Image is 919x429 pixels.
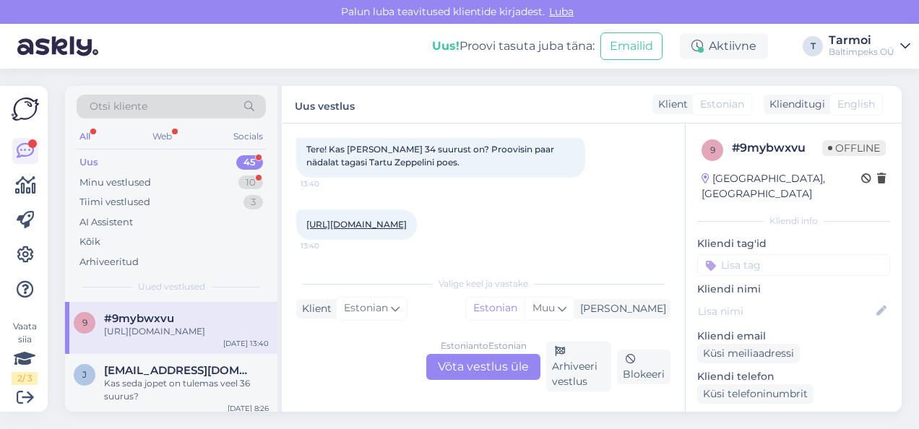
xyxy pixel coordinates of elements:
[697,236,890,251] p: Kliendi tag'id
[243,195,263,209] div: 3
[104,364,254,377] span: janamottus@gmail.com
[700,97,744,112] span: Estonian
[697,344,800,363] div: Küsi meiliaadressi
[306,219,407,230] a: [URL][DOMAIN_NAME]
[295,95,355,114] label: Uus vestlus
[829,35,910,58] a: TarmoiBaltimpeks OÜ
[466,298,525,319] div: Estonian
[617,350,670,384] div: Blokeeri
[829,46,894,58] div: Baltimpeks OÜ
[652,97,688,112] div: Klient
[574,301,666,316] div: [PERSON_NAME]
[104,312,174,325] span: #9mybwxvu
[138,280,205,293] span: Uued vestlused
[90,99,147,114] span: Otsi kliente
[697,369,890,384] p: Kliendi telefon
[698,303,873,319] input: Lisa nimi
[12,97,39,121] img: Askly Logo
[764,97,825,112] div: Klienditugi
[296,301,332,316] div: Klient
[803,36,823,56] div: T
[79,215,133,230] div: AI Assistent
[301,240,355,251] span: 13:40
[236,155,263,170] div: 45
[829,35,894,46] div: Tarmoi
[82,369,87,380] span: j
[296,277,670,290] div: Valige keel ja vastake
[532,301,555,314] span: Muu
[79,195,150,209] div: Tiimi vestlused
[697,384,814,404] div: Küsi telefoninumbrit
[697,214,890,227] div: Kliendi info
[702,171,861,201] div: [GEOGRAPHIC_DATA], [GEOGRAPHIC_DATA]
[732,139,822,157] div: # 9mybwxvu
[79,235,100,249] div: Kõik
[600,32,663,60] button: Emailid
[697,329,890,344] p: Kliendi email
[104,377,269,403] div: Kas seda jopet on tulemas veel 36 suurus?
[228,403,269,414] div: [DATE] 8:26
[306,144,556,168] span: Tere! Kas [PERSON_NAME] 34 suurust on? Proovisin paar nädalat tagasi Tartu Zeppelini poes.
[12,372,38,385] div: 2 / 3
[697,282,890,297] p: Kliendi nimi
[77,127,93,146] div: All
[223,338,269,349] div: [DATE] 13:40
[432,38,595,55] div: Proovi tasuta juba täna:
[546,342,611,391] div: Arhiveeri vestlus
[230,127,266,146] div: Socials
[680,33,768,59] div: Aktiivne
[301,178,355,189] span: 13:40
[79,155,98,170] div: Uus
[150,127,175,146] div: Web
[545,5,578,18] span: Luba
[12,320,38,385] div: Vaata siia
[697,254,890,276] input: Lisa tag
[432,39,459,53] b: Uus!
[441,339,527,352] div: Estonian to Estonian
[426,354,540,380] div: Võta vestlus üle
[79,175,151,190] div: Minu vestlused
[104,325,269,338] div: [URL][DOMAIN_NAME]
[344,300,388,316] span: Estonian
[79,255,139,269] div: Arhiveeritud
[238,175,263,190] div: 10
[837,97,875,112] span: English
[697,409,890,425] p: Klienditeekond
[710,144,715,155] span: 9
[822,140,886,156] span: Offline
[82,317,87,328] span: 9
